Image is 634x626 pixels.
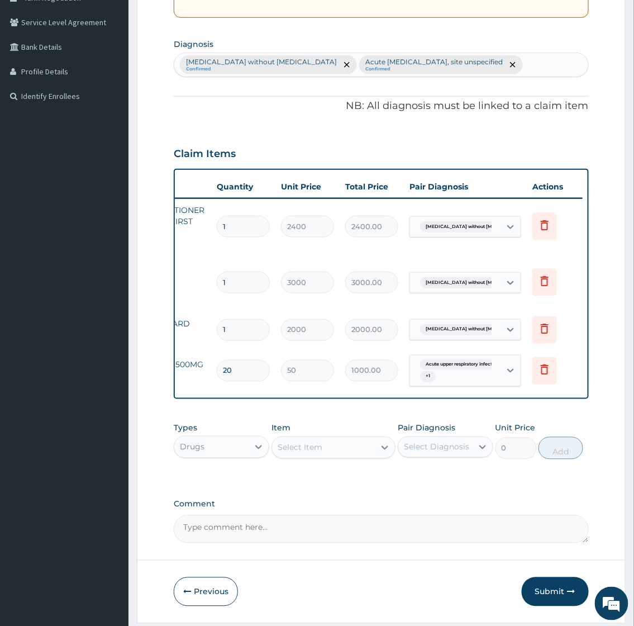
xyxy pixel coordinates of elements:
span: [MEDICAL_DATA] without [MEDICAL_DATA] [420,324,533,335]
textarea: Type your message and hit 'Enter' [6,305,213,344]
label: Item [271,423,290,434]
th: Total Price [340,176,404,198]
div: Select Diagnosis [404,442,469,453]
th: Quantity [211,176,275,198]
span: remove selection option [508,60,518,70]
div: Minimize live chat window [183,6,210,32]
p: [MEDICAL_DATA] without [MEDICAL_DATA] [186,58,337,67]
div: Select Item [278,442,322,453]
span: [MEDICAL_DATA] without [MEDICAL_DATA] [420,277,533,288]
span: [MEDICAL_DATA] without [MEDICAL_DATA] [420,221,533,233]
span: remove selection option [342,60,352,70]
button: Previous [174,577,238,606]
th: Unit Price [275,176,340,198]
h3: Claim Items [174,148,236,160]
small: Confirmed [186,67,337,72]
button: Submit [522,577,589,606]
span: We're online! [65,141,154,254]
th: Pair Diagnosis [404,176,527,198]
label: Pair Diagnosis [398,423,455,434]
label: Comment [174,500,588,509]
th: Actions [527,176,583,198]
p: Acute [MEDICAL_DATA], site unspecified [365,58,503,67]
label: Types [174,424,197,433]
label: Unit Price [495,423,536,434]
img: d_794563401_company_1708531726252_794563401 [21,56,45,84]
span: Acute upper respiratory infect... [420,359,501,371]
span: + 1 [420,371,436,382]
div: Chat with us now [58,63,188,77]
div: Drugs [180,442,204,453]
label: Diagnosis [174,39,213,50]
small: Confirmed [365,67,503,72]
button: Add [538,437,583,459]
p: NB: All diagnosis must be linked to a claim item [174,99,588,113]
